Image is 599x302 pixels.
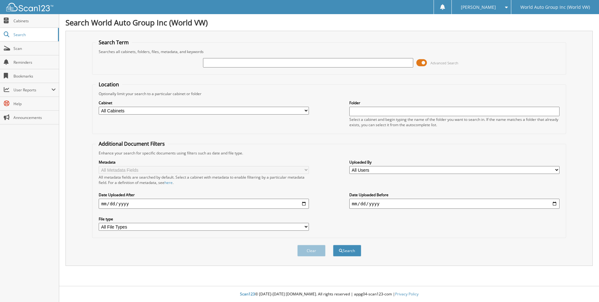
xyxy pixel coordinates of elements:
[65,17,593,28] h1: Search World Auto Group Inc (World VW)
[13,87,51,93] span: User Reports
[349,100,560,105] label: Folder
[164,180,173,185] a: here
[99,175,309,185] div: All metadata fields are searched by default. Select a cabinet with metadata to enable filtering b...
[461,5,496,9] span: [PERSON_NAME]
[568,272,599,302] iframe: Chat Widget
[430,61,458,65] span: Advanced Search
[349,199,560,209] input: end
[59,287,599,302] div: © [DATE]-[DATE] [DOMAIN_NAME]. All rights reserved | appg04-scan123-com |
[96,140,168,147] legend: Additional Document Filters
[6,3,53,11] img: scan123-logo-white.svg
[99,199,309,209] input: start
[13,46,56,51] span: Scan
[349,192,560,197] label: Date Uploaded Before
[99,100,309,105] label: Cabinet
[96,91,563,96] div: Optionally limit your search to a particular cabinet or folder
[13,101,56,106] span: Help
[349,159,560,165] label: Uploaded By
[13,115,56,120] span: Announcements
[520,5,590,9] span: World Auto Group Inc (World VW)
[240,291,255,297] span: Scan123
[96,39,132,46] legend: Search Term
[99,159,309,165] label: Metadata
[96,150,563,156] div: Enhance your search for specific documents using filters such as date and file type.
[13,18,56,24] span: Cabinets
[13,32,55,37] span: Search
[13,60,56,65] span: Reminders
[99,216,309,222] label: File type
[333,245,361,256] button: Search
[96,49,563,54] div: Searches all cabinets, folders, files, metadata, and keywords
[96,81,122,88] legend: Location
[395,291,419,297] a: Privacy Policy
[297,245,326,256] button: Clear
[349,117,560,127] div: Select a cabinet and begin typing the name of the folder you want to search in. If the name match...
[13,73,56,79] span: Bookmarks
[99,192,309,197] label: Date Uploaded After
